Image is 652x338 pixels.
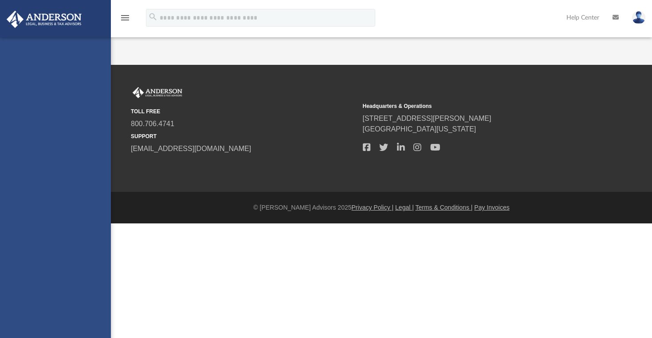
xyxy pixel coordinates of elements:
a: 800.706.4741 [131,120,174,127]
small: Headquarters & Operations [363,102,589,110]
a: Privacy Policy | [352,204,394,211]
img: User Pic [632,11,645,24]
div: © [PERSON_NAME] Advisors 2025 [111,203,652,212]
a: menu [120,17,130,23]
a: [STREET_ADDRESS][PERSON_NAME] [363,115,491,122]
img: Anderson Advisors Platinum Portal [131,87,184,99]
small: TOLL FREE [131,107,357,115]
i: search [148,12,158,22]
small: SUPPORT [131,132,357,140]
img: Anderson Advisors Platinum Portal [4,11,84,28]
a: [GEOGRAPHIC_DATA][US_STATE] [363,125,476,133]
a: Terms & Conditions | [416,204,473,211]
i: menu [120,12,130,23]
a: [EMAIL_ADDRESS][DOMAIN_NAME] [131,145,251,152]
a: Pay Invoices [474,204,509,211]
a: Legal | [395,204,414,211]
